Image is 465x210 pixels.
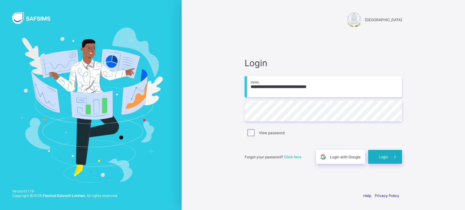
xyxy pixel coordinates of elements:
[379,155,388,159] span: Login
[245,155,301,159] span: Forgot your password?
[43,194,86,198] strong: Flexisaf Edusoft Limited.
[365,18,402,22] span: [GEOGRAPHIC_DATA]
[284,155,301,159] a: Click here
[330,155,361,159] span: Login with Google
[375,193,399,198] a: Privacy Policy
[245,58,402,68] span: Login
[320,153,327,160] img: google.396cfc9801f0270233282035f929180a.svg
[12,193,118,198] span: Copyright © 2025 All rights reserved.
[19,27,163,182] img: Hero Image
[12,189,118,193] span: Version 0.1.19
[259,131,285,135] label: View password
[12,12,58,24] img: SAFSIMS Logo
[363,193,371,198] a: Help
